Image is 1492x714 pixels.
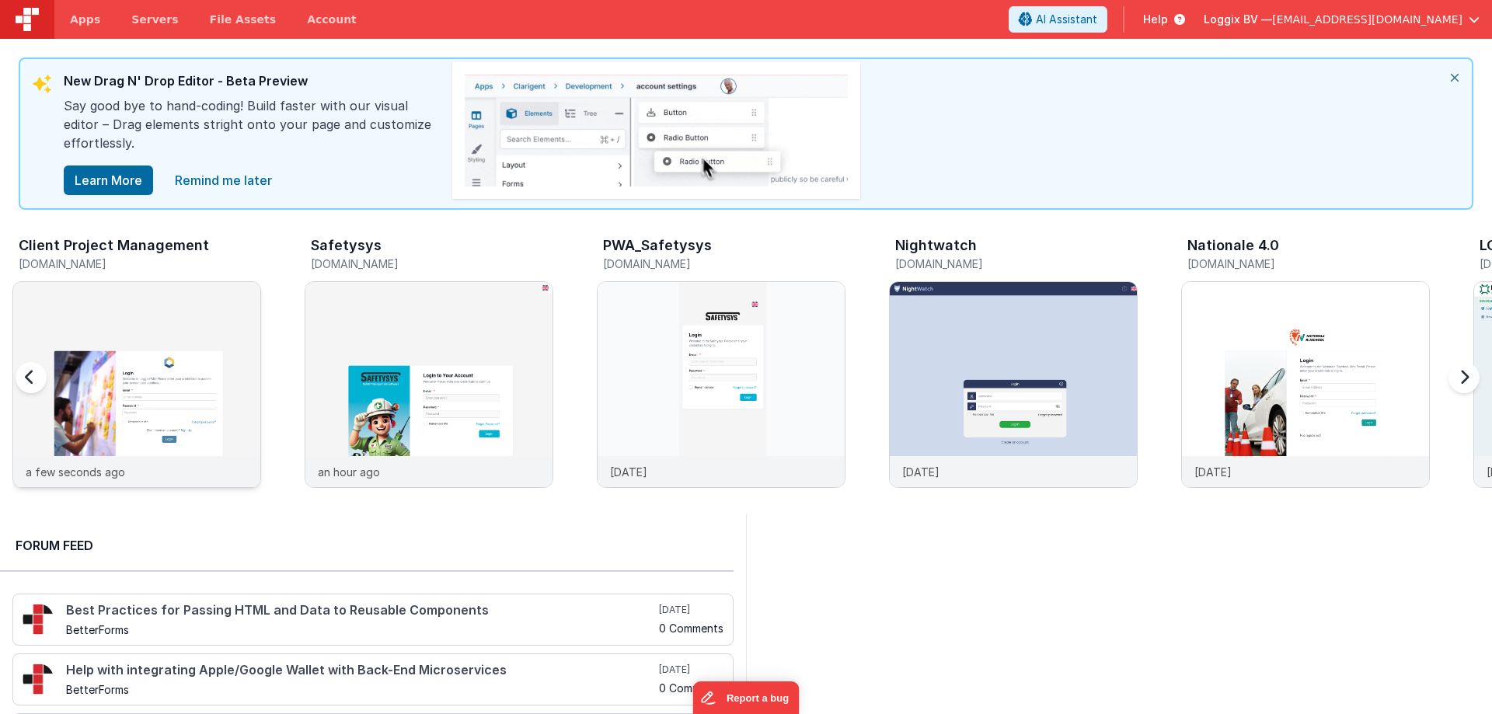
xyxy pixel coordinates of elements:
p: [DATE] [902,464,939,480]
h5: [DOMAIN_NAME] [1187,258,1430,270]
button: Learn More [64,165,153,195]
h5: [DOMAIN_NAME] [311,258,553,270]
img: 295_2.png [23,604,54,635]
a: Best Practices for Passing HTML and Data to Reusable Components BetterForms [DATE] 0 Comments [12,594,734,646]
p: [DATE] [610,464,647,480]
button: Loggix BV — [EMAIL_ADDRESS][DOMAIN_NAME] [1204,12,1480,27]
a: close [166,165,281,196]
h5: BetterForms [66,684,656,695]
h5: [DATE] [659,604,723,616]
span: AI Assistant [1036,12,1097,27]
h4: Help with integrating Apple/Google Wallet with Back-End Microservices [66,663,656,677]
h5: [DOMAIN_NAME] [895,258,1138,270]
p: an hour ago [318,464,380,480]
h5: [DATE] [659,663,723,676]
h3: Nightwatch [895,238,977,253]
span: Apps [70,12,100,27]
h2: Forum Feed [16,536,718,555]
span: File Assets [210,12,277,27]
i: close [1438,59,1472,96]
h3: Client Project Management [19,238,209,253]
div: Say good bye to hand-coding! Build faster with our visual editor – Drag elements stright onto you... [64,96,437,165]
img: 295_2.png [23,663,54,695]
h3: PWA_Safetysys [603,238,712,253]
h5: [DOMAIN_NAME] [603,258,845,270]
span: Loggix BV — [1204,12,1272,27]
iframe: Marker.io feedback button [693,681,800,714]
h4: Best Practices for Passing HTML and Data to Reusable Components [66,604,656,618]
h3: Nationale 4.0 [1187,238,1279,253]
p: [DATE] [1194,464,1232,480]
div: New Drag N' Drop Editor - Beta Preview [64,71,437,96]
h5: BetterForms [66,624,656,636]
h3: Safetysys [311,238,382,253]
h5: 0 Comments [659,682,723,694]
span: Help [1143,12,1168,27]
span: Servers [131,12,178,27]
h5: [DOMAIN_NAME] [19,258,261,270]
a: Help with integrating Apple/Google Wallet with Back-End Microservices BetterForms [DATE] 0 Comments [12,653,734,705]
button: AI Assistant [1009,6,1107,33]
h5: 0 Comments [659,622,723,634]
span: [EMAIL_ADDRESS][DOMAIN_NAME] [1272,12,1462,27]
